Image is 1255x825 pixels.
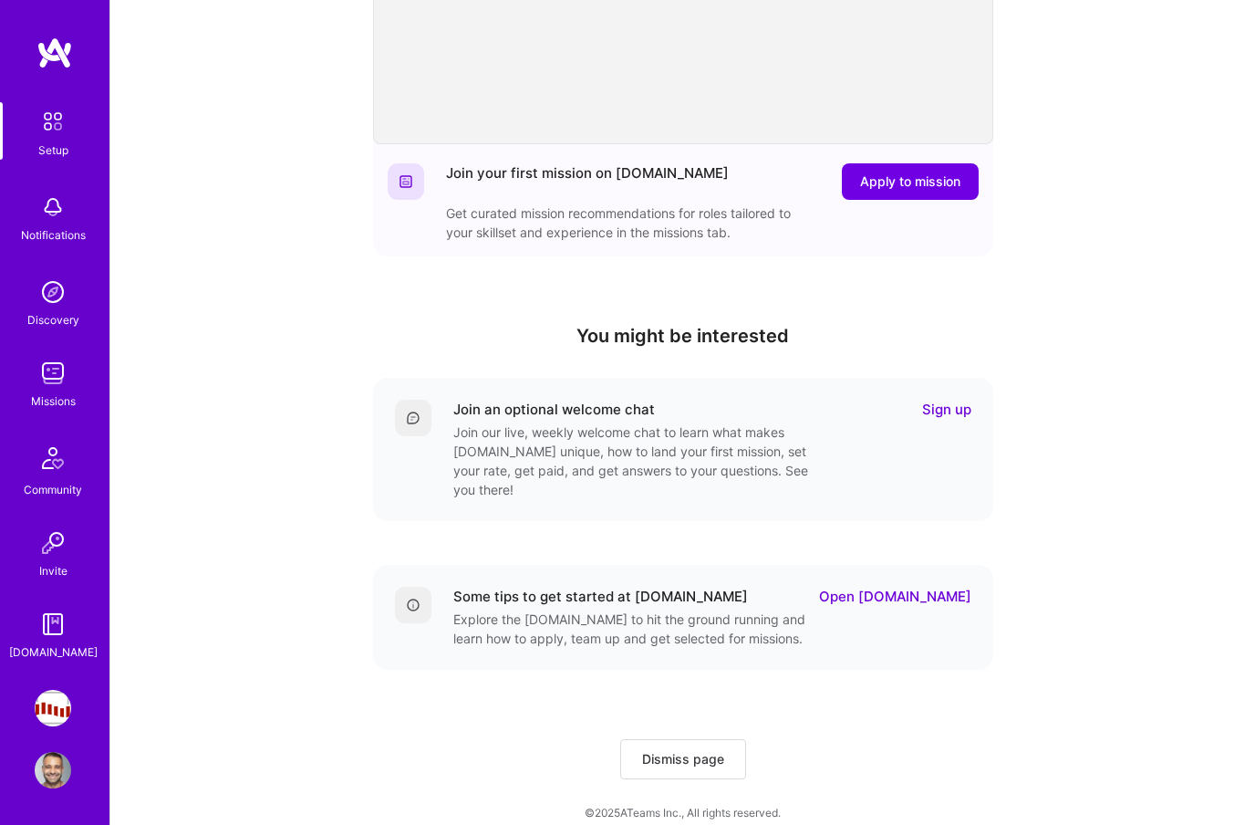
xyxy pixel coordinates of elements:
img: discovery [35,274,71,310]
img: User Avatar [35,752,71,788]
a: Steelbay.ai: AI Engineer for Multi-Agent Platform [30,690,76,726]
img: Community [31,436,75,480]
div: [DOMAIN_NAME] [9,642,98,662]
div: Discovery [27,310,79,329]
div: Explore the [DOMAIN_NAME] to hit the ground running and learn how to apply, team up and get selec... [453,610,818,648]
button: Apply to mission [842,163,979,200]
img: Steelbay.ai: AI Engineer for Multi-Agent Platform [35,690,71,726]
h4: You might be interested [373,325,993,347]
a: User Avatar [30,752,76,788]
img: Details [406,598,420,612]
div: Join our live, weekly welcome chat to learn what makes [DOMAIN_NAME] unique, how to land your fir... [453,423,818,499]
div: Community [24,480,82,499]
img: Invite [35,525,71,561]
img: bell [35,189,71,225]
div: Invite [39,561,67,580]
a: Open [DOMAIN_NAME] [819,587,971,606]
span: Dismiss page [642,750,724,768]
div: Missions [31,392,76,411]
div: Some tips to get started at [DOMAIN_NAME] [453,587,748,606]
div: Join an optional welcome chat [453,400,655,419]
div: Join your first mission on [DOMAIN_NAME] [446,163,729,200]
img: Comment [406,411,420,425]
div: Notifications [21,225,86,245]
img: logo [36,37,73,69]
img: setup [34,102,72,141]
img: Website [399,174,413,189]
img: guide book [35,606,71,642]
a: Sign up [922,400,971,419]
img: teamwork [35,355,71,392]
div: Get curated mission recommendations for roles tailored to your skillset and experience in the mis... [446,204,811,242]
button: Dismiss page [620,739,746,779]
span: Apply to mission [860,172,960,191]
div: Setup [38,141,68,160]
